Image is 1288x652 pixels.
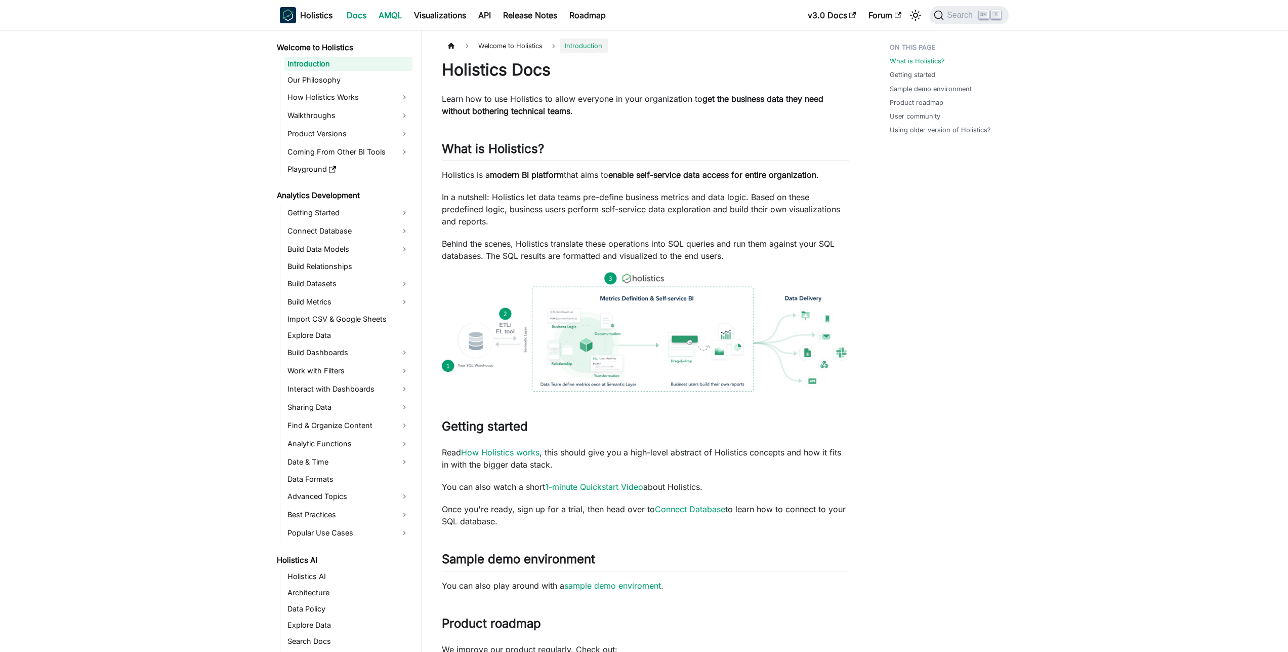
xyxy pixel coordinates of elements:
[560,39,607,53] span: Introduction
[284,205,412,221] a: Getting Started
[274,188,412,203] a: Analytics Development
[473,39,548,53] span: Welcome to Holistics
[442,580,849,592] p: You can also play around with a .
[442,169,849,181] p: Holistics is a that aims to .
[280,7,333,23] a: HolisticsHolistics
[284,89,412,105] a: How Holistics Works
[442,503,849,527] p: Once you're ready, sign up for a trial, then head over to to learn how to connect to your SQL dat...
[284,328,412,342] a: Explore Data
[442,272,849,392] img: How Holistics fits in your Data Stack
[442,552,849,571] h2: Sample demo environment
[284,126,412,142] a: Product Versions
[890,70,935,80] a: Getting started
[890,56,945,66] a: What is Holistics?
[284,507,412,523] a: Best Practices
[284,294,412,310] a: Build Metrics
[284,488,412,505] a: Advanced Topics
[270,30,422,652] nav: Docs sidebar
[608,170,816,180] strong: enable self-service data access for entire organization
[284,569,412,584] a: Holistics AI
[442,60,849,80] h1: Holistics Docs
[862,7,907,23] a: Forum
[284,417,412,434] a: Find & Organize Content
[284,436,412,452] a: Analytic Functions
[890,98,943,107] a: Product roadmap
[802,7,862,23] a: v3.0 Docs
[284,363,412,379] a: Work with Filters
[300,9,333,21] b: Holistics
[408,7,472,23] a: Visualizations
[442,616,849,635] h2: Product roadmap
[284,586,412,600] a: Architecture
[284,602,412,616] a: Data Policy
[284,618,412,632] a: Explore Data
[284,259,412,274] a: Build Relationships
[907,7,924,23] button: Switch between dark and light mode (currently light mode)
[284,162,412,176] a: Playground
[563,7,612,23] a: Roadmap
[442,93,849,117] p: Learn how to use Holistics to allow everyone in your organization to .
[284,241,412,257] a: Build Data Models
[890,125,991,135] a: Using older version of Holistics?
[284,57,412,71] a: Introduction
[274,553,412,567] a: Holistics AI
[284,107,412,124] a: Walkthroughs
[442,39,461,53] a: Home page
[372,7,408,23] a: AMQL
[284,381,412,397] a: Interact with Dashboards
[890,84,972,94] a: Sample demo environment
[442,481,849,493] p: You can also watch a short about Holistics.
[564,581,661,591] a: sample demo enviroment
[472,7,497,23] a: API
[284,144,412,160] a: Coming From Other BI Tools
[341,7,372,23] a: Docs
[944,11,979,20] span: Search
[284,472,412,486] a: Data Formats
[545,482,643,492] a: 1-minute Quickstart Video
[284,344,412,361] a: Build Dashboards
[655,504,725,514] a: Connect Database
[284,399,412,415] a: Sharing Data
[442,191,849,227] p: In a nutshell: Holistics let data teams pre-define business metrics and data logic. Based on thes...
[461,447,539,457] a: How Holistics works
[284,454,412,470] a: Date & Time
[442,238,849,262] p: Behind the scenes, Holistics translate these operations into SQL queries and run them against you...
[280,7,296,23] img: Holistics
[890,111,940,121] a: User community
[442,141,849,161] h2: What is Holistics?
[284,634,412,648] a: Search Docs
[442,39,849,53] nav: Breadcrumbs
[284,223,412,239] a: Connect Database
[497,7,563,23] a: Release Notes
[284,276,412,292] a: Build Datasets
[284,73,412,87] a: Our Philosophy
[284,312,412,326] a: Import CSV & Google Sheets
[284,525,412,541] a: Popular Use Cases
[274,41,412,55] a: Welcome to Holistics
[930,6,1008,24] button: Search (Ctrl+K)
[490,170,564,180] strong: modern BI platform
[991,10,1001,19] kbd: K
[442,419,849,438] h2: Getting started
[442,446,849,471] p: Read , this should give you a high-level abstract of Holistics concepts and how it fits in with t...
